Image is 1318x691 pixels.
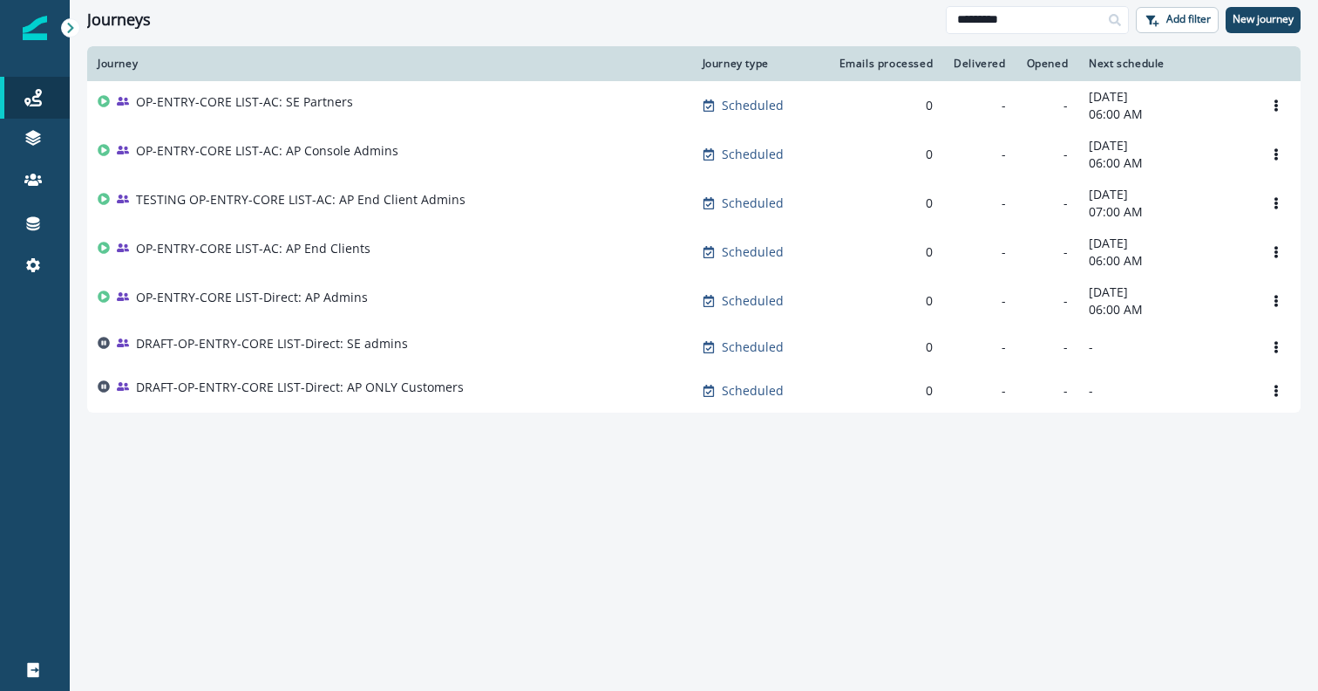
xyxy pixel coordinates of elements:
[1027,292,1069,310] div: -
[1262,288,1290,314] button: Options
[136,289,368,306] p: OP-ENTRY-CORE LIST-Direct: AP Admins
[1089,88,1241,106] p: [DATE]
[1166,13,1211,25] p: Add filter
[722,243,784,261] p: Scheduled
[98,57,682,71] div: Journey
[954,146,1005,163] div: -
[87,10,151,30] h1: Journeys
[1089,301,1241,318] p: 06:00 AM
[1027,339,1069,356] div: -
[1262,92,1290,119] button: Options
[1027,57,1069,71] div: Opened
[954,292,1005,310] div: -
[1262,334,1290,360] button: Options
[832,292,933,310] div: 0
[1027,243,1069,261] div: -
[954,382,1005,400] div: -
[1089,106,1241,123] p: 06:00 AM
[1089,203,1241,221] p: 07:00 AM
[722,382,784,400] p: Scheduled
[722,195,784,212] p: Scheduled
[722,292,784,310] p: Scheduled
[87,81,1301,130] a: OP-ENTRY-CORE LIST-AC: SE PartnersScheduled0--[DATE]06:00 AMOptions
[1262,239,1290,265] button: Options
[722,146,784,163] p: Scheduled
[136,240,370,257] p: OP-ENTRY-CORE LIST-AC: AP End Clients
[722,339,784,356] p: Scheduled
[1089,235,1241,252] p: [DATE]
[1262,141,1290,168] button: Options
[954,57,1005,71] div: Delivered
[703,57,812,71] div: Journey type
[1089,186,1241,203] p: [DATE]
[1027,146,1069,163] div: -
[87,228,1301,277] a: OP-ENTRY-CORE LIST-AC: AP End ClientsScheduled0--[DATE]06:00 AMOptions
[722,97,784,114] p: Scheduled
[1262,190,1290,216] button: Options
[954,339,1005,356] div: -
[954,97,1005,114] div: -
[87,369,1301,413] a: DRAFT-OP-ENTRY-CORE LIST-Direct: AP ONLY CustomersScheduled0---Options
[87,325,1301,369] a: DRAFT-OP-ENTRY-CORE LIST-Direct: SE adminsScheduled0---Options
[1027,97,1069,114] div: -
[832,382,933,400] div: 0
[1027,195,1069,212] div: -
[1233,13,1294,25] p: New journey
[1089,284,1241,301] p: [DATE]
[1089,339,1241,356] p: -
[87,277,1301,325] a: OP-ENTRY-CORE LIST-Direct: AP AdminsScheduled0--[DATE]06:00 AMOptions
[832,339,933,356] div: 0
[832,97,933,114] div: 0
[1089,154,1241,172] p: 06:00 AM
[954,195,1005,212] div: -
[954,243,1005,261] div: -
[87,130,1301,179] a: OP-ENTRY-CORE LIST-AC: AP Console AdminsScheduled0--[DATE]06:00 AMOptions
[832,243,933,261] div: 0
[1027,382,1069,400] div: -
[136,379,464,396] p: DRAFT-OP-ENTRY-CORE LIST-Direct: AP ONLY Customers
[1262,378,1290,404] button: Options
[832,146,933,163] div: 0
[23,16,47,40] img: Inflection
[1089,57,1241,71] div: Next schedule
[1089,137,1241,154] p: [DATE]
[1089,382,1241,400] p: -
[136,191,465,209] p: TESTING OP-ENTRY-CORE LIST-AC: AP End Client Admins
[1089,252,1241,270] p: 06:00 AM
[1226,7,1301,33] button: New journey
[832,195,933,212] div: 0
[136,93,353,111] p: OP-ENTRY-CORE LIST-AC: SE Partners
[136,335,408,352] p: DRAFT-OP-ENTRY-CORE LIST-Direct: SE admins
[1136,7,1219,33] button: Add filter
[136,142,398,160] p: OP-ENTRY-CORE LIST-AC: AP Console Admins
[87,179,1301,228] a: TESTING OP-ENTRY-CORE LIST-AC: AP End Client AdminsScheduled0--[DATE]07:00 AMOptions
[832,57,933,71] div: Emails processed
